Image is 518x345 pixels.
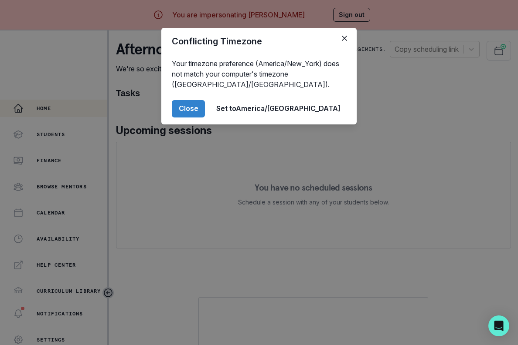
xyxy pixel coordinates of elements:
[210,100,346,117] button: Set toAmerica/[GEOGRAPHIC_DATA]
[161,28,357,55] header: Conflicting Timezone
[337,31,351,45] button: Close
[161,55,357,93] div: Your timezone preference (America/New_York) does not match your computer's timezone ([GEOGRAPHIC_...
[172,100,205,117] button: Close
[488,315,509,336] div: Open Intercom Messenger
